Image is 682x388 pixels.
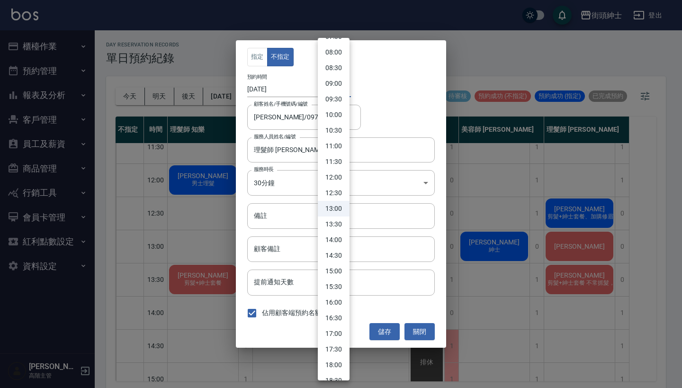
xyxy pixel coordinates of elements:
[318,185,350,201] li: 12:30
[318,326,350,342] li: 17:00
[318,232,350,248] li: 14:00
[318,295,350,310] li: 16:00
[318,357,350,373] li: 18:00
[318,76,350,91] li: 09:00
[318,45,350,60] li: 08:00
[318,263,350,279] li: 15:00
[318,91,350,107] li: 09:30
[318,154,350,170] li: 11:30
[318,138,350,154] li: 11:00
[318,170,350,185] li: 12:00
[318,310,350,326] li: 16:30
[318,60,350,76] li: 08:30
[318,107,350,123] li: 10:00
[318,123,350,138] li: 10:30
[318,217,350,232] li: 13:30
[318,342,350,357] li: 17:30
[318,279,350,295] li: 15:30
[318,248,350,263] li: 14:30
[318,201,350,217] li: 13:00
